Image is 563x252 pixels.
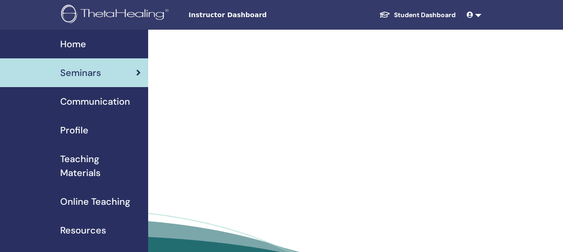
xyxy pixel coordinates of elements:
span: Instructor Dashboard [188,10,327,20]
span: Profile [60,123,88,137]
a: Student Dashboard [372,6,463,24]
span: Resources [60,223,106,237]
span: Home [60,37,86,51]
img: graduation-cap-white.svg [379,11,390,19]
img: logo.png [61,5,172,25]
span: Teaching Materials [60,152,141,180]
span: Seminars [60,66,101,80]
span: Online Teaching [60,195,130,208]
span: Communication [60,94,130,108]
